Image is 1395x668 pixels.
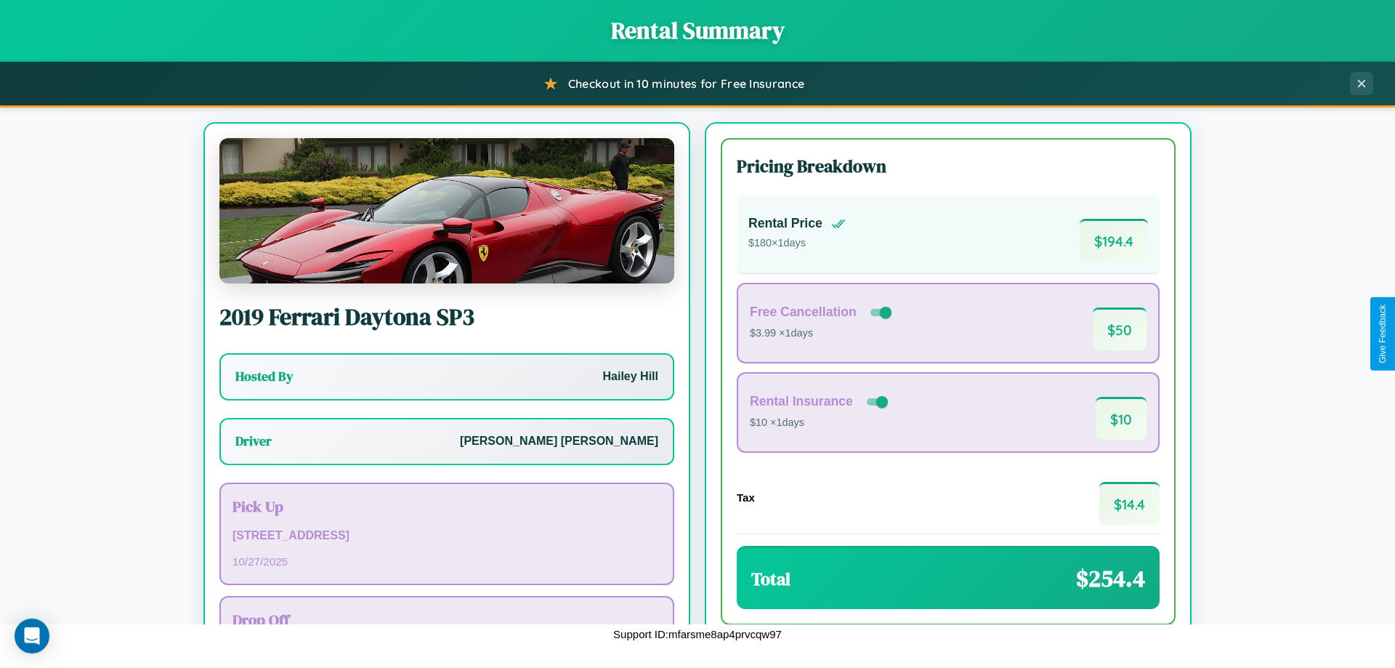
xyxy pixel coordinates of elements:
[232,496,661,517] h3: Pick Up
[460,431,658,452] p: [PERSON_NAME] [PERSON_NAME]
[603,366,658,387] p: Hailey Hill
[748,234,846,253] p: $ 180 × 1 days
[1076,563,1145,595] span: $ 254.4
[751,567,790,591] h3: Total
[750,324,894,343] p: $3.99 × 1 days
[1099,482,1160,525] span: $ 14.4
[748,216,822,231] h4: Rental Price
[235,432,272,450] h3: Driver
[737,491,755,504] h4: Tax
[568,76,804,91] span: Checkout in 10 minutes for Free Insurance
[737,154,1160,178] h3: Pricing Breakdown
[1080,219,1148,262] span: $ 194.4
[1096,397,1147,440] span: $ 10
[1378,305,1388,363] div: Give Feedback
[750,305,857,320] h4: Free Cancellation
[232,552,661,571] p: 10 / 27 / 2025
[219,301,674,333] h2: 2019 Ferrari Daytona SP3
[232,609,661,630] h3: Drop Off
[750,394,853,409] h4: Rental Insurance
[15,619,49,653] div: Open Intercom Messenger
[232,526,661,547] p: [STREET_ADDRESS]
[613,624,782,644] p: Support ID: mfarsme8ap4prvcqw97
[15,15,1380,47] h1: Rental Summary
[750,414,891,432] p: $10 × 1 days
[1093,307,1147,350] span: $ 50
[219,138,674,283] img: Ferrari Daytona SP3
[235,368,293,385] h3: Hosted By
